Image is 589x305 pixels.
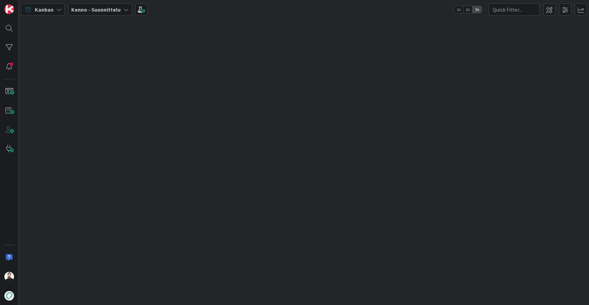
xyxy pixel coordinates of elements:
[489,3,540,16] input: Quick Filter...
[4,4,14,14] img: Visit kanbanzone.com
[4,291,14,301] img: avatar
[454,6,463,13] span: 1x
[35,5,54,14] span: Kanban
[472,6,482,13] span: 3x
[4,272,14,281] img: TK
[71,6,121,13] b: Kenno - Suunnittelu
[463,6,472,13] span: 2x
